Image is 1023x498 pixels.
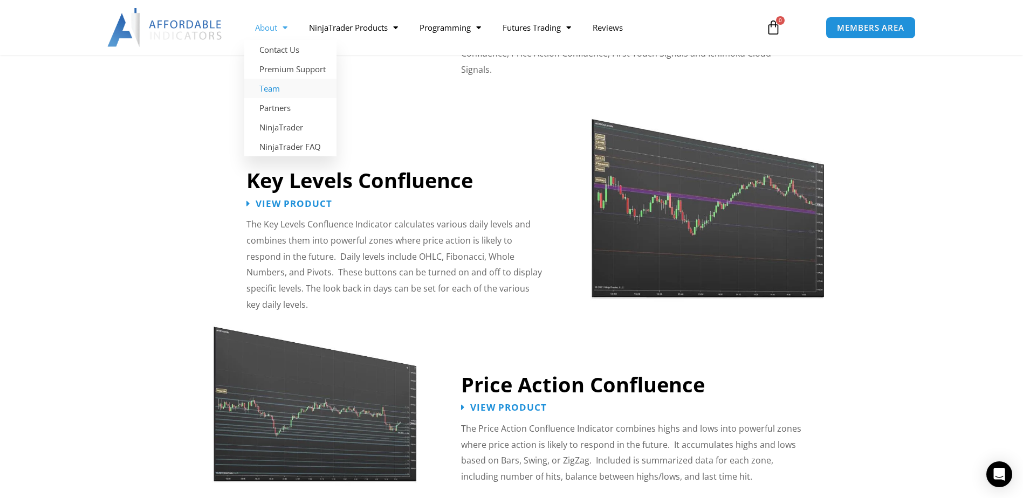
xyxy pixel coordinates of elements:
[590,100,825,302] img: Key Levels | Affordable Indicators – NinjaTrader
[461,403,547,412] a: View Product
[776,16,785,25] span: 0
[246,199,332,208] a: View Product
[461,421,803,485] p: The Price Action Confluence Indicator combines highs and lows into powerful zones where price act...
[212,312,418,488] img: Price Action Confluence | Affordable Indicators – NinjaTrader
[107,8,223,47] img: LogoAI | Affordable Indicators – NinjaTrader
[244,15,753,40] nav: Menu
[582,15,634,40] a: Reviews
[244,15,298,40] a: About
[244,137,337,156] a: NinjaTrader FAQ
[244,79,337,98] a: Team
[246,217,544,313] p: The Key Levels Confluence Indicator calculates various daily levels and combines them into powerf...
[244,40,337,59] a: Contact Us
[837,24,904,32] span: MEMBERS AREA
[826,17,916,39] a: MEMBERS AREA
[750,12,797,43] a: 0
[246,166,473,194] a: Key Levels Confluence
[244,59,337,79] a: Premium Support
[461,370,705,398] a: Price Action Confluence
[298,15,409,40] a: NinjaTrader Products
[256,199,332,208] span: View Product
[986,461,1012,487] div: Open Intercom Messenger
[244,117,337,137] a: NinjaTrader
[409,15,492,40] a: Programming
[492,15,582,40] a: Futures Trading
[470,403,547,412] span: View Product
[244,98,337,117] a: Partners
[244,40,337,156] ul: About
